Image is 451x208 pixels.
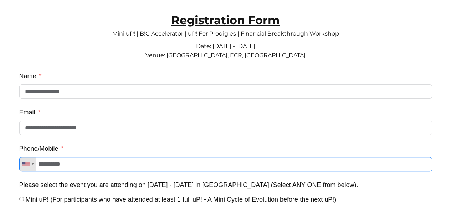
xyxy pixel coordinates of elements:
span: Mini uP! (For participants who have attended at least 1 full uP! - A Mini Cycle of Evolution befo... [26,196,336,203]
p: Mini uP! | B!G Accelerator | uP! For Prodigies | Financial Breakthrough Workshop [19,25,432,36]
strong: Registration Form [171,13,280,27]
input: Mini uP! (For participants who have attended at least 1 full uP! - A Mini Cycle of Evolution befo... [19,197,24,201]
span: Date: [DATE] - [DATE] Venue: [GEOGRAPHIC_DATA], ECR, [GEOGRAPHIC_DATA] [145,43,306,59]
label: Please select the event you are attending on 18th - 21st Sep 2025 in Chennai (Select ANY ONE from... [19,178,358,191]
input: Email [19,121,432,135]
label: Name [19,70,42,82]
label: Email [19,106,41,119]
div: Telephone country code [20,157,36,171]
label: Phone/Mobile [19,142,64,155]
input: Phone/Mobile [19,157,432,171]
